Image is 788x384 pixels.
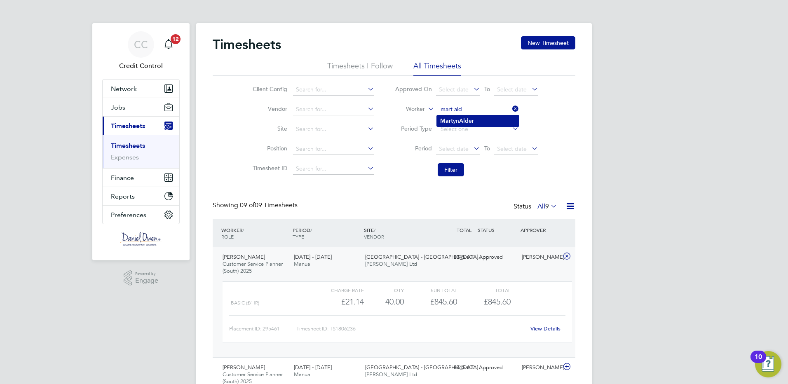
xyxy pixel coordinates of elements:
span: 09 of [240,201,255,209]
span: TOTAL [457,227,471,233]
span: Credit Control [102,61,180,71]
input: Search for... [438,104,519,115]
h2: Timesheets [213,36,281,53]
div: Charge rate [311,285,364,295]
input: Search for... [293,84,374,96]
span: TYPE [293,233,304,240]
span: [PERSON_NAME] Ltd [365,371,417,378]
span: Select date [497,145,527,152]
label: Period [395,145,432,152]
div: £21.14 [311,295,364,309]
button: Preferences [103,206,179,224]
button: Filter [438,163,464,176]
span: Network [111,85,137,93]
input: Search for... [293,143,374,155]
span: Powered by [135,270,158,277]
input: Search for... [293,163,374,175]
a: CCCredit Control [102,31,180,71]
span: Jobs [111,103,125,111]
span: / [242,227,244,233]
label: Position [250,145,287,152]
div: [PERSON_NAME] [518,361,561,375]
button: Open Resource Center, 10 new notifications [755,351,781,377]
span: Basic (£/HR) [231,300,259,306]
span: CC [134,39,148,50]
span: [DATE] - [DATE] [294,364,332,371]
button: Reports [103,187,179,205]
nav: Main navigation [92,23,190,260]
a: Expenses [111,153,139,161]
b: Ald [459,117,469,124]
span: ROLE [221,233,234,240]
div: Approved [476,361,518,375]
a: Powered byEngage [124,270,159,286]
span: VENDOR [364,233,384,240]
span: To [482,143,492,154]
button: Network [103,80,179,98]
div: 40.00 [364,295,404,309]
span: Select date [439,145,469,152]
span: Select date [439,86,469,93]
div: Approved [476,251,518,264]
div: £845.60 [404,295,457,309]
img: danielowen-logo-retina.png [120,232,162,246]
span: Manual [294,260,312,267]
div: Timesheet ID: TS1806236 [296,322,525,335]
div: £845.60 [433,251,476,264]
div: STATUS [476,222,518,237]
div: QTY [364,285,404,295]
span: 12 [171,34,181,44]
a: 12 [160,31,177,58]
label: Client Config [250,85,287,93]
span: £845.60 [484,297,511,307]
div: Timesheets [103,135,179,168]
label: Approved On [395,85,432,93]
span: [GEOGRAPHIC_DATA] - [GEOGRAPHIC_DATA]… [365,253,483,260]
button: Jobs [103,98,179,116]
span: Timesheets [111,122,145,130]
label: Vendor [250,105,287,112]
div: APPROVER [518,222,561,237]
button: Timesheets [103,117,179,135]
li: yn er [437,115,519,126]
div: Sub Total [404,285,457,295]
input: Select one [438,124,519,135]
button: New Timesheet [521,36,575,49]
span: To [482,84,492,94]
div: £845.60 [433,361,476,375]
input: Search for... [293,104,374,115]
li: Timesheets I Follow [327,61,393,76]
div: SITE [362,222,433,244]
span: [DATE] - [DATE] [294,253,332,260]
span: / [374,227,375,233]
li: All Timesheets [413,61,461,76]
span: / [310,227,312,233]
a: Go to home page [102,232,180,246]
div: 10 [755,357,762,368]
span: [PERSON_NAME] [223,253,265,260]
div: Status [514,201,559,213]
span: Select date [497,86,527,93]
button: Finance [103,169,179,187]
label: Timesheet ID [250,164,287,172]
span: [PERSON_NAME] Ltd [365,260,417,267]
b: Mart [440,117,453,124]
span: Finance [111,174,134,182]
span: [GEOGRAPHIC_DATA] - [GEOGRAPHIC_DATA]… [365,364,483,371]
div: WORKER [219,222,291,244]
label: Site [250,125,287,132]
div: PERIOD [291,222,362,244]
div: [PERSON_NAME] [518,251,561,264]
span: 09 Timesheets [240,201,298,209]
a: View Details [530,325,561,332]
span: Reports [111,192,135,200]
label: Worker [388,105,425,113]
input: Search for... [293,124,374,135]
span: Customer Service Planner (South) 2025 [223,260,283,274]
a: Timesheets [111,142,145,150]
span: 9 [545,202,549,211]
div: Showing [213,201,299,210]
div: Placement ID: 295461 [229,322,296,335]
div: Total [457,285,510,295]
span: [PERSON_NAME] [223,364,265,371]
